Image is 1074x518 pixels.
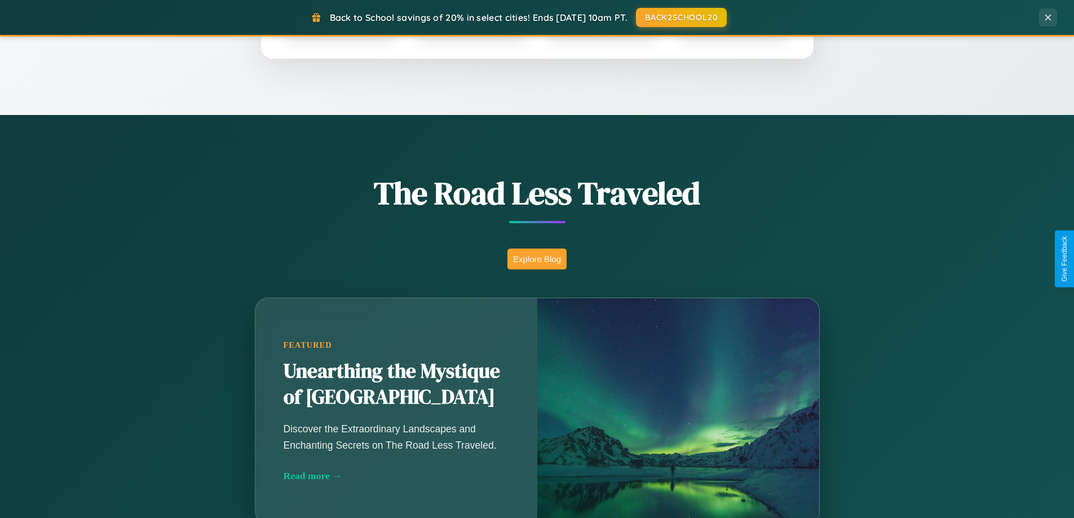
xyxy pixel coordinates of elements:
[507,249,567,269] button: Explore Blog
[284,340,509,350] div: Featured
[284,421,509,453] p: Discover the Extraordinary Landscapes and Enchanting Secrets on The Road Less Traveled.
[284,358,509,410] h2: Unearthing the Mystique of [GEOGRAPHIC_DATA]
[1060,236,1068,282] div: Give Feedback
[284,470,509,482] div: Read more →
[330,12,627,23] span: Back to School savings of 20% in select cities! Ends [DATE] 10am PT.
[199,171,876,215] h1: The Road Less Traveled
[636,8,727,27] button: BACK2SCHOOL20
